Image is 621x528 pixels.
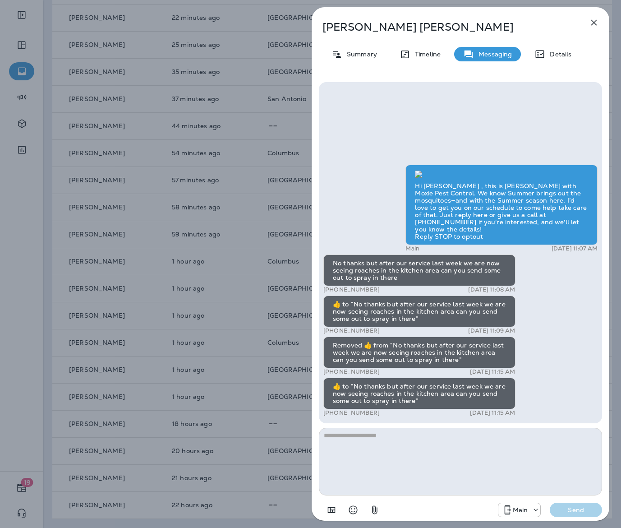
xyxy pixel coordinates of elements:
p: Summary [342,51,377,58]
p: [PHONE_NUMBER] [323,286,380,293]
div: +1 (817) 482-3792 [498,505,541,515]
div: No thanks but after our service last week we are now seeing roaches in the kitchen area can you s... [323,255,515,286]
p: [PHONE_NUMBER] [323,409,380,417]
p: Main [405,245,419,252]
p: [DATE] 11:15 AM [470,368,515,375]
p: [DATE] 11:07 AM [552,245,598,252]
div: ​👍​ to “ No thanks but after our service last week we are now seeing roaches in the kitchen area ... [323,296,515,327]
p: [PERSON_NAME] [PERSON_NAME] [322,21,569,33]
p: [PHONE_NUMBER] [323,368,380,375]
img: twilio-download [415,171,422,178]
p: [DATE] 11:09 AM [468,327,515,334]
div: Hi [PERSON_NAME] , this is [PERSON_NAME] with Moxie Pest Control. We know Summer brings out the m... [405,165,598,245]
p: Details [545,51,571,58]
button: Add in a premade template [322,501,340,519]
p: Main [513,506,528,514]
button: Select an emoji [344,501,362,519]
p: Timeline [410,51,441,58]
div: ​👍​ to “ No thanks but after our service last week we are now seeing roaches in the kitchen area ... [323,378,515,409]
p: [DATE] 11:08 AM [468,286,515,293]
p: [DATE] 11:15 AM [470,409,515,417]
p: Messaging [474,51,512,58]
p: [PHONE_NUMBER] [323,327,380,334]
div: Removed ‌👍‌ from “ No thanks but after our service last week we are now seeing roaches in the kit... [323,337,515,368]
